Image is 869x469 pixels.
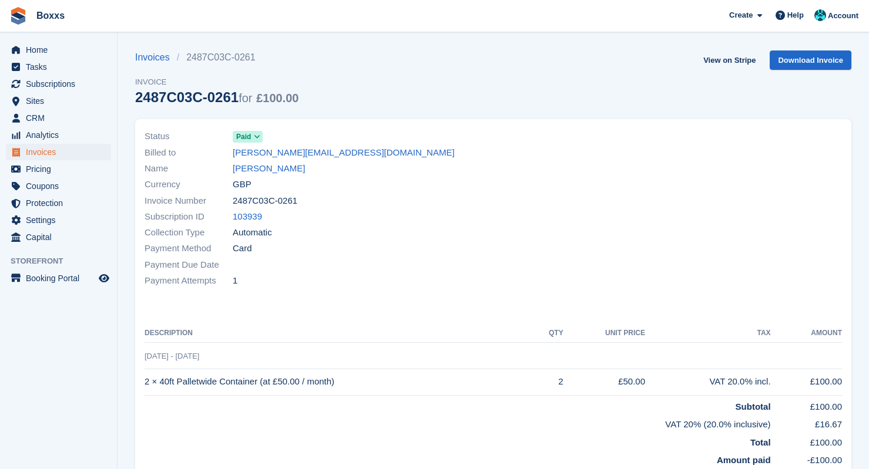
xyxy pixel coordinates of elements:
[233,162,305,176] a: [PERSON_NAME]
[26,93,96,109] span: Sites
[563,324,645,343] th: Unit Price
[6,270,111,286] a: menu
[26,212,96,228] span: Settings
[256,92,298,104] span: £100.00
[6,229,111,245] a: menu
[135,76,298,88] span: Invoice
[26,229,96,245] span: Capital
[563,369,645,395] td: £50.00
[729,9,753,21] span: Create
[233,210,262,224] a: 103939
[26,270,96,286] span: Booking Portal
[771,395,842,413] td: £100.00
[145,242,233,255] span: Payment Method
[26,195,96,211] span: Protection
[26,59,96,75] span: Tasks
[26,161,96,177] span: Pricing
[233,146,455,160] a: [PERSON_NAME][EMAIL_ADDRESS][DOMAIN_NAME]
[6,76,111,92] a: menu
[771,324,842,343] th: Amount
[771,413,842,431] td: £16.67
[32,6,69,25] a: Boxxs
[236,131,251,142] span: Paid
[750,437,771,447] strong: Total
[6,161,111,177] a: menu
[145,274,233,288] span: Payment Attempts
[771,369,842,395] td: £100.00
[6,212,111,228] a: menu
[233,130,263,143] a: Paid
[145,258,233,272] span: Payment Due Date
[233,242,252,255] span: Card
[145,210,233,224] span: Subscription ID
[145,194,233,208] span: Invoice Number
[233,226,272,239] span: Automatic
[6,195,111,211] a: menu
[145,352,199,360] span: [DATE] - [DATE]
[11,255,117,267] span: Storefront
[135,50,177,65] a: Invoices
[645,375,771,389] div: VAT 20.0% incl.
[534,324,563,343] th: QTY
[26,178,96,194] span: Coupons
[26,76,96,92] span: Subscriptions
[26,110,96,126] span: CRM
[26,127,96,143] span: Analytics
[736,401,771,411] strong: Subtotal
[239,92,252,104] span: for
[145,413,771,431] td: VAT 20% (20.0% inclusive)
[233,274,237,288] span: 1
[26,42,96,58] span: Home
[6,144,111,160] a: menu
[6,110,111,126] a: menu
[145,146,233,160] span: Billed to
[26,144,96,160] span: Invoices
[97,271,111,285] a: Preview store
[233,194,297,208] span: 2487C03C-0261
[6,42,111,58] a: menu
[534,369,563,395] td: 2
[787,9,804,21] span: Help
[828,10,858,22] span: Account
[145,369,534,395] td: 2 × 40ft Palletwide Container (at £50.00 / month)
[9,7,27,25] img: stora-icon-8386f47178a22dfd0bd8f6a31ec36ba5ce8667c1dd55bd0f319d3a0aa187defe.svg
[6,178,111,194] a: menu
[717,455,771,465] strong: Amount paid
[145,162,233,176] span: Name
[771,431,842,450] td: £100.00
[145,324,534,343] th: Description
[6,59,111,75] a: menu
[6,93,111,109] a: menu
[770,50,851,70] a: Download Invoice
[135,89,298,105] div: 2487C03C-0261
[135,50,298,65] nav: breadcrumbs
[145,226,233,239] span: Collection Type
[233,178,251,191] span: GBP
[645,324,771,343] th: Tax
[814,9,826,21] img: Graham Buchan
[6,127,111,143] a: menu
[699,50,760,70] a: View on Stripe
[145,130,233,143] span: Status
[145,178,233,191] span: Currency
